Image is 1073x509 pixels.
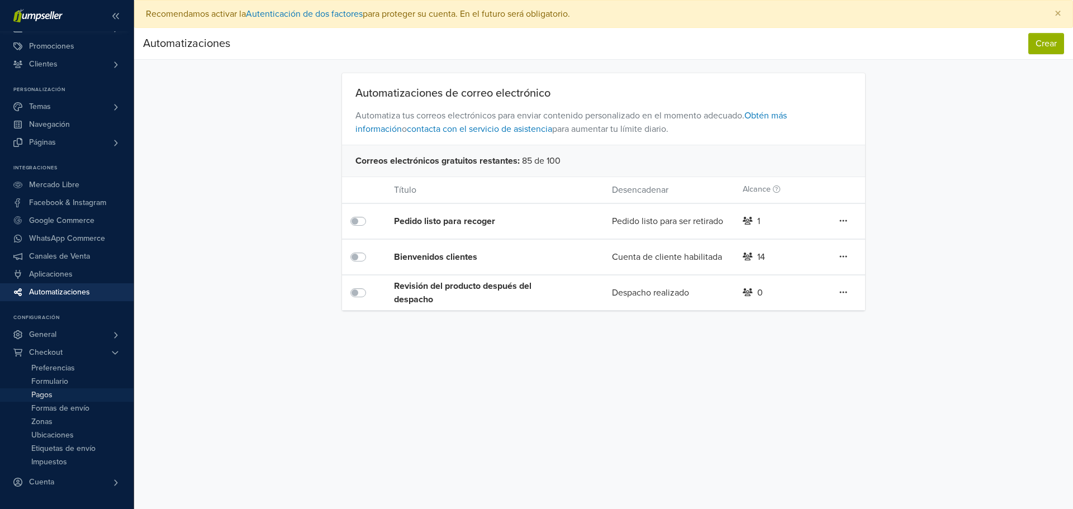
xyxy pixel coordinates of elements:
div: 1 [757,215,760,228]
div: Cuenta de cliente habilitada [604,250,734,264]
span: Ubicaciones [31,429,74,442]
span: Checkout [29,344,63,361]
span: Clientes [29,55,58,73]
label: Alcance [743,183,780,196]
span: Formulario [31,375,68,388]
span: Facebook & Instagram [29,194,106,212]
div: Automatizaciones de correo electrónico [342,87,866,100]
div: Revisión del producto después del despacho [394,279,568,306]
span: General [29,326,56,344]
span: Páginas [29,134,56,151]
div: Pedido listo para ser retirado [604,215,734,228]
span: Canales de Venta [29,248,90,265]
span: Navegación [29,116,70,134]
p: Configuración [13,315,134,321]
a: contacta con el servicio de asistencia [407,123,552,135]
span: Automatiza tus correos electrónicos para enviar contenido personalizado en el momento adecuado. o... [342,100,866,145]
span: Etiquetas de envío [31,442,96,455]
span: Formas de envío [31,402,89,415]
span: Google Commerce [29,212,94,230]
p: Personalización [13,87,134,93]
span: Promociones [29,37,74,55]
span: × [1055,6,1061,22]
button: Crear [1028,33,1064,54]
div: 85 de 100 [342,145,866,177]
span: WhatsApp Commerce [29,230,105,248]
div: Bienvenidos clientes [394,250,568,264]
span: Temas [29,98,51,116]
span: Aplicaciones [29,265,73,283]
span: Cuenta [29,473,54,491]
div: 14 [757,250,765,264]
span: Mercado Libre [29,176,79,194]
span: Automatizaciones [29,283,90,301]
div: Desencadenar [604,183,734,197]
span: Preferencias [31,361,75,375]
div: 0 [757,286,763,299]
p: Integraciones [13,165,134,172]
div: Pedido listo para recoger [394,215,568,228]
div: Título [386,183,604,197]
a: Autenticación de dos factores [246,8,363,20]
div: Automatizaciones [143,32,230,55]
div: Despacho realizado [604,286,734,299]
span: Zonas [31,415,53,429]
span: Impuestos [31,455,67,469]
span: Pagos [31,388,53,402]
span: Correos electrónicos gratuitos restantes : [355,154,520,168]
button: Close [1043,1,1072,27]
